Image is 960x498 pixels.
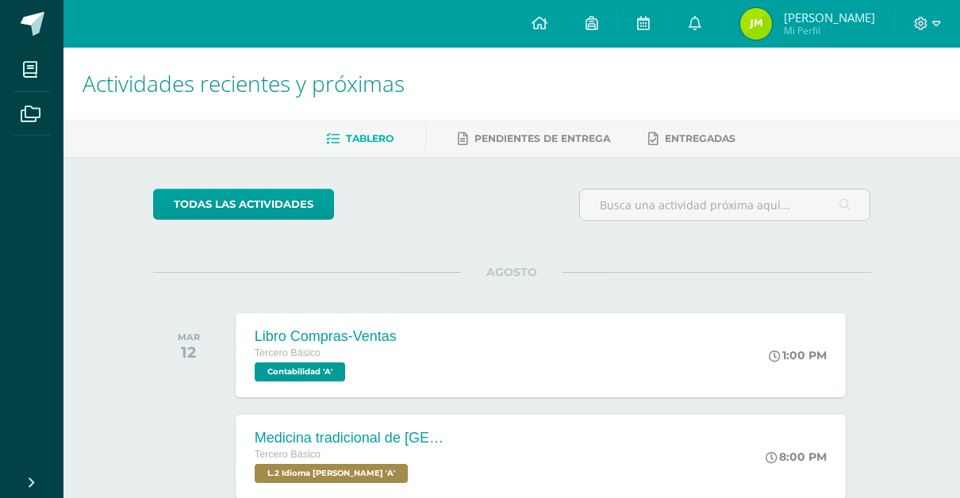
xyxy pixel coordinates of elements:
[178,343,200,362] div: 12
[83,68,405,98] span: Actividades recientes y próximas
[784,24,875,37] span: Mi Perfil
[580,190,870,220] input: Busca una actividad próxima aquí...
[458,126,610,151] a: Pendientes de entrega
[740,8,772,40] img: b2b9856d5061f97cd2611f9c69a6e144.png
[255,449,321,460] span: Tercero Básico
[665,132,735,144] span: Entregadas
[784,10,875,25] span: [PERSON_NAME]
[474,132,610,144] span: Pendientes de entrega
[255,430,445,446] div: Medicina tradicional de [GEOGRAPHIC_DATA]
[769,348,827,362] div: 1:00 PM
[255,328,397,345] div: Libro Compras-Ventas
[461,265,563,279] span: AGOSTO
[766,450,827,464] div: 8:00 PM
[178,331,200,343] div: MAR
[648,126,735,151] a: Entregadas
[346,132,394,144] span: Tablero
[153,189,334,220] a: todas las Actividades
[255,362,345,381] span: Contabilidad 'A'
[326,126,394,151] a: Tablero
[255,464,408,483] span: L.2 Idioma Maya Kaqchikel 'A'
[255,347,321,358] span: Tercero Básico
